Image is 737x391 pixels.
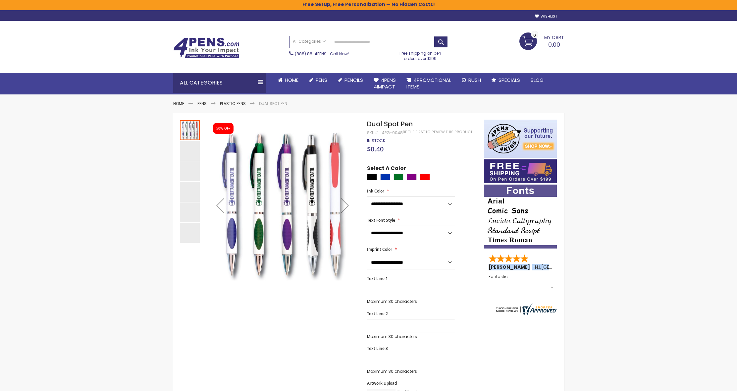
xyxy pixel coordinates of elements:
a: 4PROMOTIONALITEMS [401,73,456,94]
span: Text Font Style [367,217,395,223]
span: Text Line 1 [367,276,388,281]
p: Maximum 30 characters [367,369,455,374]
span: Rush [468,77,481,84]
div: Black [367,174,377,180]
span: Blog [531,77,544,84]
a: (888) 88-4PENS [295,51,327,57]
a: Plastic Pens [220,101,246,106]
span: - Call Now! [295,51,349,57]
a: 4pens.com certificate URL [494,310,557,316]
span: Specials [499,77,520,84]
li: Dual Spot Pen [259,101,287,106]
a: Specials [486,73,525,87]
span: Pens [316,77,327,84]
div: 4PG-9048 [382,130,403,136]
span: Ink Color [367,188,384,194]
img: font-personalization-examples [484,185,557,249]
span: $0.40 [367,144,384,153]
span: Pencils [344,77,363,84]
span: 4PROMOTIONAL ITEMS [406,77,451,90]
div: Next [332,120,358,292]
span: Dual Spot Pen [367,119,413,129]
span: NJ [535,264,540,270]
div: Dual Spot Pen [180,161,200,181]
div: Dual Spot Pen [180,181,200,202]
div: Red [420,174,430,180]
a: All Categories [290,36,329,47]
img: Free shipping on orders over $199 [484,159,557,183]
span: Select A Color [367,165,406,174]
div: Availability [367,138,385,143]
span: 0 [533,32,536,38]
span: Imprint Color [367,247,392,252]
a: Home [273,73,304,87]
div: Dual Spot Pen [180,120,200,140]
a: Pens [197,101,207,106]
div: Free shipping on pen orders over $199 [393,48,448,61]
span: - , [532,264,590,270]
a: Be the first to review this product [403,130,472,135]
div: Dual Spot Pen [180,222,200,243]
div: Dual Spot Pen [180,202,200,222]
img: Dual Spot Pen [207,129,358,280]
span: 4Pens 4impact [374,77,396,90]
span: 0.00 [548,40,560,49]
a: 0.00 0 [519,32,564,49]
div: Green [394,174,403,180]
a: Pens [304,73,333,87]
p: Maximum 30 characters [367,299,455,304]
span: [GEOGRAPHIC_DATA] [541,264,590,270]
a: Home [173,101,184,106]
span: Home [285,77,298,84]
div: Blue [380,174,390,180]
span: Artwork Upload [367,380,397,386]
span: [PERSON_NAME] [489,264,532,270]
a: Pencils [333,73,368,87]
strong: SKU [367,130,379,136]
span: Text Line 2 [367,311,388,316]
div: Previous [207,120,234,292]
img: 4pens 4 kids [484,120,557,158]
span: Text Line 3 [367,346,388,351]
div: All Categories [173,73,266,93]
a: Blog [525,73,549,87]
div: Purple [407,174,417,180]
div: 50% OFF [216,126,230,131]
img: 4Pens Custom Pens and Promotional Products [173,37,239,59]
span: In stock [367,138,385,143]
span: All Categories [293,39,326,44]
img: 4pens.com widget logo [494,304,557,315]
a: 4Pens4impact [368,73,401,94]
div: Fantastic [489,274,553,289]
a: Rush [456,73,486,87]
p: Maximum 30 characters [367,334,455,339]
a: Wishlist [535,14,557,19]
div: Dual Spot Pen [180,140,200,161]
